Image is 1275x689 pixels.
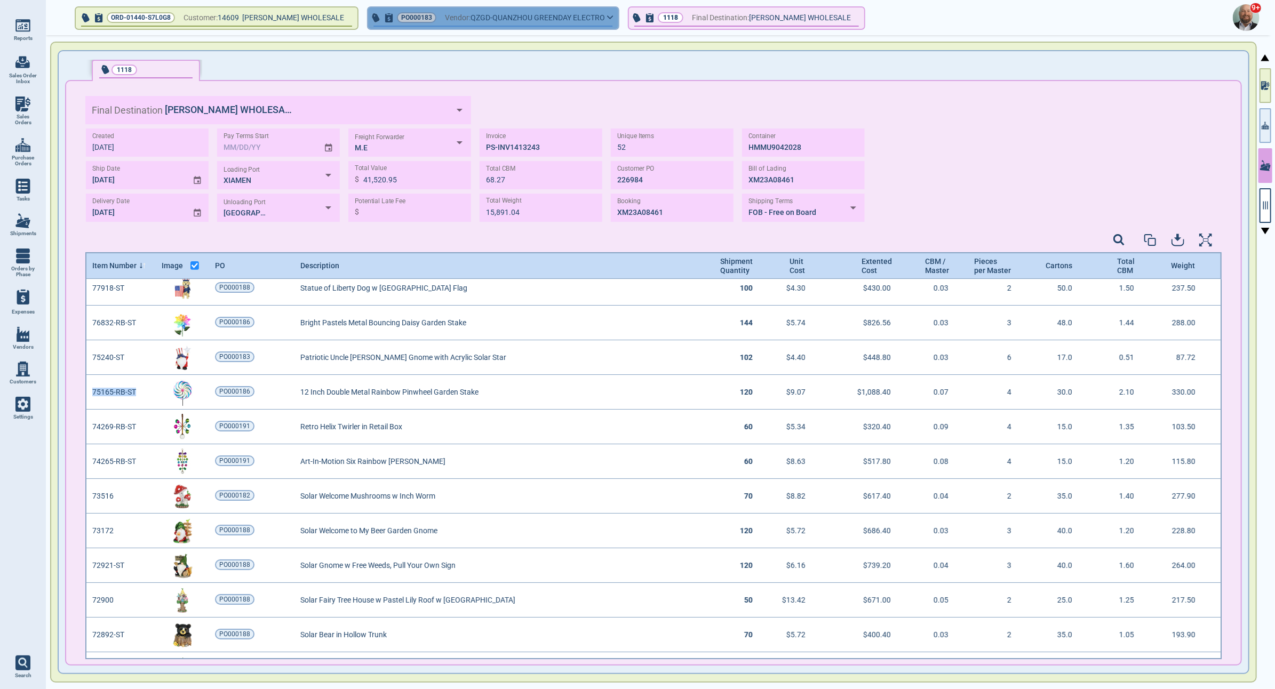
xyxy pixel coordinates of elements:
div: 0.03 [906,514,965,548]
label: Total Weight [486,197,522,205]
div: $6.16 [767,548,820,583]
img: menu_icon [15,18,30,33]
span: Tasks [17,196,30,202]
span: 120 [740,526,753,535]
div: $453.56 [820,652,906,687]
span: FOB - Free on Board [748,208,816,217]
a: PO000186 [215,317,254,327]
span: Image [162,261,183,270]
span: Orders by Phase [9,266,37,278]
div: 6 [965,340,1026,375]
label: Created [92,132,114,140]
img: menu_icon [15,327,30,342]
img: 77918-STImg [169,275,196,302]
div: $4.40 [767,340,820,375]
span: Vendor: [445,11,471,25]
span: 30.0 [1057,388,1072,396]
div: 0.04 [906,548,965,583]
button: Choose date, selected date is Feb 17, 2024 [188,198,209,217]
span: PO000186 [219,317,250,327]
div: $5.74 [767,306,820,340]
div: $320.40 [820,410,906,444]
div: 3 [965,548,1026,583]
p: 1118 [117,65,132,75]
div: 1.20 [1087,444,1149,479]
img: 76832-RB-STImg [169,310,196,337]
div: 2 [965,583,1026,618]
div: 0.03 [906,271,965,306]
label: Total CBM [486,165,516,173]
button: PO000183Vendor:QZGD-QUANZHOU GREENDAY ELECTRO [368,7,618,29]
span: Patriotic Uncle [PERSON_NAME] Gnome with Acrylic Solar Star [300,353,506,362]
div: $671.00 [820,583,906,618]
div: $8.63 [767,444,820,479]
span: Sales Orders [9,114,37,126]
p: $ [355,206,359,218]
div: 1.05 [1087,618,1149,652]
div: 0.04 [906,652,965,687]
img: Avatar [1233,4,1260,31]
span: Search [15,672,31,679]
div: 72921-ST [86,548,156,583]
span: Final Destination: [692,11,749,25]
span: PO000188 [219,594,250,605]
span: 70 [744,630,753,639]
a: PO000186 [215,386,254,397]
a: PO000191 [215,455,254,466]
a: PO000188 [215,594,254,605]
div: 129.88 [1149,652,1210,687]
button: ORD-01440-S7L0G8Customer:14609 [PERSON_NAME] WHOLESALE [76,7,357,29]
label: Invoice [486,132,506,140]
div: 264.00 [1149,548,1210,583]
div: 76832-RB-ST [86,306,156,340]
span: PO000183 [401,12,432,23]
div: 0.04 [906,479,965,514]
span: 40.0 [1057,526,1072,535]
div: 0.07 [906,375,965,410]
div: $617.40 [820,479,906,514]
div: $5.72 [767,514,820,548]
label: Unloading Port [224,198,266,205]
span: Cartons [1046,261,1072,270]
div: 74269-RB-ST [86,410,156,444]
span: 70 [744,492,753,500]
div: 0.05 [906,583,965,618]
img: menu_icon [15,397,30,412]
button: Open [451,101,468,119]
img: 73516Img [169,483,196,510]
input: MM/DD/YY [86,161,184,189]
span: Shipment Quantity [720,257,752,274]
span: PO000191 [219,455,250,466]
label: Customer PO [617,165,655,173]
div: 4 [965,410,1026,444]
div: 1.20 [1087,514,1149,548]
img: 73172Img [169,518,196,544]
input: MM/DD/YY [86,194,184,222]
div: 72900 [86,583,156,618]
span: Reports [14,35,33,42]
div: 228.80 [1149,514,1210,548]
img: menu_icon [15,179,30,194]
label: Delivery Date [92,197,130,205]
div: 0.03 [906,306,965,340]
span: Extented Cost [862,257,891,274]
span: Item Number [92,261,137,270]
div: grid [85,279,1222,659]
div: 4 [965,444,1026,479]
span: CBM / Master [925,257,959,274]
span: Vendors [13,344,34,350]
button: Choose date, selected date is Jan 17, 2024 [188,166,209,185]
div: 75240-ST [86,340,156,375]
span: Expenses [12,309,35,315]
div: 1.35 [1087,410,1149,444]
button: Open [320,198,337,217]
span: Purchase Orders [9,155,37,167]
span: Shipments [10,230,36,237]
span: Sales Order Inbox [9,73,37,85]
img: menu_icon [15,362,30,376]
span: Statue of Liberty Dog w [GEOGRAPHIC_DATA] Flag [300,284,467,292]
span: [PERSON_NAME] WHOLESALE [749,11,851,25]
img: 72424-STImg [169,656,196,683]
div: 1.44 [1087,306,1149,340]
span: Settings [13,414,33,420]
